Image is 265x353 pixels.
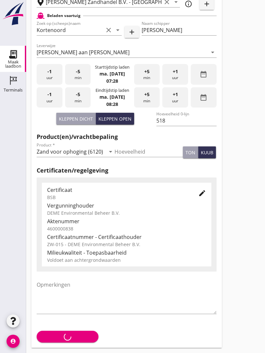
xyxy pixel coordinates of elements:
i: account_circle [7,335,20,348]
div: uur [162,64,188,85]
input: Product * [37,146,105,157]
div: kuub [201,149,213,156]
div: Vergunninghouder [47,202,206,210]
input: Zoek op (scheeps)naam [37,25,103,35]
div: Voldoet aan achtergrondwaarden [47,257,206,263]
div: Eindtijdstip laden [96,87,129,93]
button: Kleppen open [96,113,134,125]
i: arrow_drop_down [209,48,217,56]
div: min [134,87,160,108]
div: min [134,64,160,85]
span: +5 [144,91,150,98]
i: add [128,28,136,36]
button: kuub [198,146,216,158]
strong: 08:28 [106,101,118,107]
h2: Beladen vaartuig [47,13,80,19]
input: Naam schipper [142,25,217,35]
div: ZW-015 - DEME Environmental Beheer B.V. [47,241,206,248]
button: ton [183,146,198,158]
i: arrow_drop_down [114,26,122,34]
div: Kleppen open [98,115,132,122]
div: uur [162,87,188,108]
strong: ma. [DATE] [99,71,125,77]
div: 4600000838 [47,225,206,232]
div: Milieukwaliteit - Toepasbaarheid [47,249,206,257]
i: arrow_drop_down [107,148,115,156]
div: Certificaat [47,186,188,194]
span: -1 [47,91,52,98]
h2: Product(en)/vrachtbepaling [37,132,217,141]
div: [PERSON_NAME] aan [PERSON_NAME] [37,49,130,55]
div: Certificaatnummer - Certificaathouder [47,233,206,241]
strong: ma. [DATE] [99,94,125,100]
div: uur [37,87,62,108]
div: DEME Environmental Beheer B.V. [47,210,206,216]
i: edit [198,189,206,197]
div: ton [185,149,195,156]
div: BSB [47,194,188,201]
button: Kleppen dicht [56,113,96,125]
h2: Certificaten/regelgeving [37,166,217,175]
i: date_range [200,93,207,101]
div: Aktenummer [47,217,206,225]
img: logo-small.a267ee39.svg [1,2,25,26]
div: Terminals [4,88,23,92]
span: +1 [173,91,178,98]
div: Starttijdstip laden [95,64,130,70]
span: +1 [173,68,178,75]
span: +5 [144,68,150,75]
span: -5 [76,91,80,98]
input: Hoeveelheid 0-lijn [156,115,216,126]
i: date_range [200,70,207,78]
div: Kleppen dicht [59,115,93,122]
input: Hoeveelheid [115,146,183,157]
span: -5 [76,68,80,75]
strong: 07:28 [106,78,118,84]
div: min [65,64,91,85]
div: uur [37,64,62,85]
div: min [65,87,91,108]
textarea: Opmerkingen [37,279,217,314]
span: -1 [47,68,52,75]
i: clear [105,26,113,34]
